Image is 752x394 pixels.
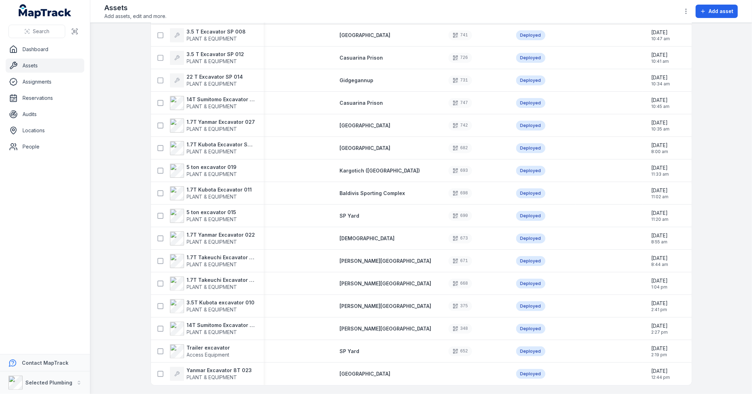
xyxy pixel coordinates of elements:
a: 5 ton excavator 015PLANT & EQUIPMENT [170,209,237,223]
strong: 3.5T Kubota excavator 010 [187,299,255,306]
span: [DATE] [652,232,668,239]
a: SP Yard [340,348,360,355]
span: 10:34 am [652,81,670,87]
time: 09/05/2025, 11:33:00 am [652,164,669,177]
strong: 1.7T Takeuchi Excavator SP005 [187,277,255,284]
span: [DATE] [652,142,668,149]
span: [DATE] [652,164,669,171]
span: [DATE] [652,277,668,284]
a: Gidgegannup [340,77,374,84]
a: 1.7T Takeuchi Excavator SP005PLANT & EQUIPMENT [170,277,255,291]
div: 690 [448,211,472,221]
time: 28/08/2025, 10:41:10 am [652,51,669,64]
span: 8:44 am [652,262,668,267]
a: Yanmar Excavator 8T 023PLANT & EQUIPMENT [170,367,252,381]
a: Kargotich ([GEOGRAPHIC_DATA]) [340,167,420,174]
div: 375 [448,301,472,311]
div: 693 [448,166,472,176]
strong: 5 ton excavator 015 [187,209,237,216]
time: 08/05/2025, 11:20:10 am [652,210,669,222]
span: [GEOGRAPHIC_DATA] [340,122,391,128]
strong: 22 T Excavator SP 014 [187,73,243,80]
div: Deployed [516,279,545,289]
time: 06/05/2025, 2:27:34 pm [652,322,668,335]
time: 08/05/2025, 8:55:31 am [652,232,668,245]
span: [DATE] [652,300,668,307]
span: Add asset [709,8,733,15]
time: 07/05/2025, 1:04:52 pm [652,277,668,290]
div: Deployed [516,211,545,221]
div: 668 [448,279,472,289]
div: 726 [448,53,472,63]
span: [PERSON_NAME][GEOGRAPHIC_DATA] [340,280,432,286]
span: PLANT & EQUIPMENT [187,374,237,380]
a: 1.7T Takeuchi Excavator 016PLANT & EQUIPMENT [170,254,255,268]
a: [GEOGRAPHIC_DATA] [340,145,391,152]
a: MapTrack [19,4,72,18]
a: [GEOGRAPHIC_DATA] [340,370,391,377]
span: [GEOGRAPHIC_DATA] [340,145,391,151]
a: Casuarina Prison [340,99,383,107]
div: Deployed [516,53,545,63]
span: PLANT & EQUIPMENT [187,194,237,200]
span: [DATE] [652,368,670,375]
span: PLANT & EQUIPMENT [187,239,237,245]
time: 06/05/2025, 2:41:59 pm [652,300,668,313]
span: [PERSON_NAME][GEOGRAPHIC_DATA] [340,326,432,332]
span: [PERSON_NAME][GEOGRAPHIC_DATA] [340,258,432,264]
time: 12/05/2025, 8:00:04 am [652,142,668,154]
a: Trailer excavatorAccess Equipment [170,344,230,358]
a: 14T Sumitomo Excavator 020PLANT & EQUIPMENT [170,322,255,336]
span: PLANT & EQUIPMENT [187,103,237,109]
a: Audits [6,107,84,121]
div: Deployed [516,324,545,334]
span: PLANT & EQUIPMENT [187,81,237,87]
time: 05/05/2025, 2:19:07 pm [652,345,668,358]
strong: 5 ton excavator 019 [187,164,237,171]
span: PLANT & EQUIPMENT [187,126,237,132]
span: Baldivis Sporting Complex [340,190,405,196]
span: 10:35 am [652,126,670,132]
time: 09/05/2025, 11:02:36 am [652,187,669,200]
a: 1.7T Kubota Excavator SP009PLANT & EQUIPMENT [170,141,255,155]
div: Deployed [516,30,545,40]
div: 652 [448,346,472,356]
a: [DEMOGRAPHIC_DATA] [340,235,395,242]
span: [DATE] [652,322,668,329]
span: PLANT & EQUIPMENT [187,216,237,222]
div: 747 [448,98,472,108]
span: PLANT & EQUIPMENT [187,261,237,267]
div: 698 [448,188,472,198]
a: SP Yard [340,212,360,219]
a: Assets [6,59,84,73]
strong: 1.7T Kubota Excavator 011 [187,186,252,193]
a: Casuarina Prison [340,54,383,61]
span: [GEOGRAPHIC_DATA] [340,32,391,38]
span: 11:33 am [652,171,669,177]
span: [GEOGRAPHIC_DATA] [340,371,391,377]
span: 1:04 pm [652,284,668,290]
a: 3.5 T Excavator SP 012PLANT & EQUIPMENT [170,51,244,65]
a: [PERSON_NAME][GEOGRAPHIC_DATA] [340,303,432,310]
div: Deployed [516,256,545,266]
div: 682 [448,143,472,153]
time: 28/08/2025, 10:47:05 am [652,29,670,42]
a: Baldivis Sporting Complex [340,190,405,197]
time: 31/01/2025, 12:44:29 pm [652,368,670,380]
strong: 1.7T Kubota Excavator SP009 [187,141,255,148]
button: Search [8,25,65,38]
span: Kargotich ([GEOGRAPHIC_DATA]) [340,168,420,174]
span: SP Yard [340,213,360,219]
span: PLANT & EQUIPMENT [187,148,237,154]
span: [DATE] [652,119,670,126]
a: [GEOGRAPHIC_DATA] [340,32,391,39]
span: Casuarina Prison [340,55,383,61]
strong: 14T Sumitomo Excavator 024 [187,96,255,103]
span: [DEMOGRAPHIC_DATA] [340,235,395,241]
span: [DATE] [652,187,669,194]
a: 1.7T Yanmar Excavator 022PLANT & EQUIPMENT [170,231,255,246]
time: 20/08/2025, 10:35:08 am [652,119,670,132]
span: 2:41 pm [652,307,668,313]
strong: 3.5 T Excavator SP 012 [187,51,244,58]
div: Deployed [516,301,545,311]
